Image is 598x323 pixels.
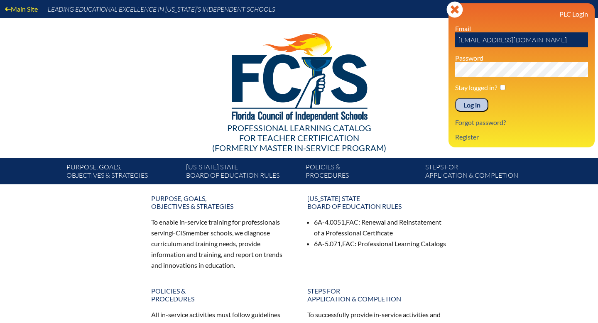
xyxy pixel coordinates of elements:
[302,284,452,306] a: Steps forapplication & completion
[452,131,482,142] a: Register
[342,240,355,247] span: FAC
[346,218,358,226] span: FAC
[422,161,542,184] a: Steps forapplication & completion
[455,24,471,32] label: Email
[60,123,538,153] div: Professional Learning Catalog (formerly Master In-service Program)
[213,18,385,132] img: FCISlogo221.eps
[455,98,488,112] input: Log in
[455,54,483,62] label: Password
[239,133,359,143] span: for Teacher Certification
[314,238,447,249] li: 6A-5.071, : Professional Learning Catalogs
[146,191,296,213] a: Purpose, goals,objectives & strategies
[455,83,497,91] label: Stay logged in?
[455,10,588,18] h3: PLC Login
[2,3,41,15] a: Main Site
[183,161,302,184] a: [US_STATE] StateBoard of Education rules
[172,229,186,237] span: FCIS
[446,1,463,18] svg: Close
[151,217,291,270] p: To enable in-service training for professionals serving member schools, we diagnose curriculum an...
[63,161,183,184] a: Purpose, goals,objectives & strategies
[302,161,422,184] a: Policies &Procedures
[302,191,452,213] a: [US_STATE] StateBoard of Education rules
[314,217,447,238] li: 6A-4.0051, : Renewal and Reinstatement of a Professional Certificate
[146,284,296,306] a: Policies &Procedures
[452,117,509,128] a: Forgot password?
